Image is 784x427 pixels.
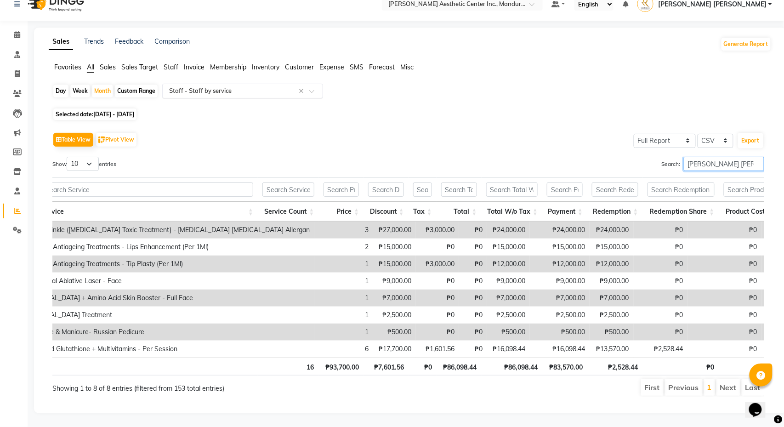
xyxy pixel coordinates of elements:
input: Search Discount [368,182,404,197]
th: ₱86,098.44 [437,358,482,376]
th: Service Count: activate to sort column ascending [258,202,319,222]
td: ₱17,700.00 [373,341,416,358]
td: Anti-Wrinkle ([MEDICAL_DATA] Toxic Treatment) - [MEDICAL_DATA] [MEDICAL_DATA] Allergan [23,222,314,239]
td: ₱15,000.00 [487,239,530,256]
td: ₱9,000.00 [530,273,590,290]
td: Fractional Ablative Laser - Face [23,273,314,290]
td: ₱0 [459,290,487,307]
span: [DATE] - [DATE] [93,111,134,118]
td: ₱0 [459,324,487,341]
td: 1 [314,324,373,341]
a: Trends [84,37,104,46]
span: Membership [210,63,246,71]
td: [MEDICAL_DATA] Treatment [23,307,314,324]
span: Sales Target [121,63,158,71]
span: Invoice [184,63,205,71]
span: Sales [100,63,116,71]
iframe: chat widget [745,390,775,418]
select: Showentries [67,157,99,171]
th: ₱86,098.44 [482,358,543,376]
a: 1 [707,382,712,392]
td: ₱15,000.00 [373,239,416,256]
td: ₱0 [459,239,487,256]
td: ₱0 [688,222,762,239]
td: ₱12,000.00 [487,256,530,273]
a: Feedback [115,37,143,46]
td: ₱500.00 [530,324,590,341]
td: ₱2,528.44 [634,341,688,358]
td: ₱0 [416,290,459,307]
td: ₱0 [459,341,487,358]
td: ₱16,098.44 [530,341,590,358]
span: Inventory [252,63,279,71]
td: ₱15,000.00 [590,239,634,256]
th: Product Cost: activate to sort column ascending [719,202,777,222]
td: ₱15,000.00 [530,239,590,256]
label: Search: [662,157,764,171]
td: ₱24,000.00 [487,222,530,239]
td: ₱0 [688,290,762,307]
td: ₱24,000.00 [530,222,590,239]
span: Forecast [369,63,395,71]
input: Search: [684,157,764,171]
td: ₱0 [634,273,688,290]
input: Search Redemption [592,182,638,197]
td: 6 [314,341,373,358]
img: pivot.png [98,137,105,143]
td: ₱9,000.00 [590,273,634,290]
span: Clear all [299,86,307,96]
td: 1 [314,273,373,290]
input: Search Payment [547,182,583,197]
td: ₱7,000.00 [373,290,416,307]
input: Search Service [42,182,253,197]
td: Reduced Glutathione + Multivitamins - Per Session [23,341,314,358]
td: ₱0 [416,239,459,256]
th: Total W/o Tax: activate to sort column ascending [482,202,543,222]
td: ₱0 [688,273,762,290]
td: ₱0 [416,307,459,324]
th: Service: activate to sort column ascending [37,202,258,222]
div: Showing 1 to 8 of 8 entries (filtered from 153 total entries) [52,378,341,393]
th: ₱0 [719,358,777,376]
input: Search Total W/o Tax [486,182,538,197]
th: Discount: activate to sort column ascending [364,202,409,222]
td: 1 [314,256,373,273]
td: 1 [314,307,373,324]
td: ₱0 [459,222,487,239]
td: ₱0 [688,256,762,273]
th: Redemption: activate to sort column ascending [587,202,643,222]
div: Day [53,85,68,97]
td: ₱7,000.00 [487,290,530,307]
td: ₱16,098.44 [487,341,530,358]
a: Sales [49,34,73,50]
span: Staff [164,63,178,71]
th: Total: activate to sort column ascending [437,202,482,222]
label: Show entries [52,157,116,171]
button: Table View [53,133,93,147]
td: 2 [314,239,373,256]
th: ₱0 [409,358,437,376]
td: [MEDICAL_DATA] + Amino Acid Skin Booster - Full Face [23,290,314,307]
input: Search Product Cost [724,182,773,197]
div: Month [92,85,113,97]
td: ₱0 [459,273,487,290]
td: ₱0 [634,256,688,273]
th: ₱0 [643,358,719,376]
td: ₱0 [688,341,762,358]
th: ₱93,700.00 [319,358,364,376]
td: ₱12,000.00 [590,256,634,273]
td: ₱500.00 [590,324,634,341]
span: Customer [285,63,314,71]
span: All [87,63,94,71]
td: ₱9,000.00 [487,273,530,290]
td: 3 [314,222,373,239]
td: ₱3,000.00 [416,256,459,273]
input: Search Total [441,182,477,197]
div: Week [70,85,90,97]
td: ₱0 [634,239,688,256]
td: ₱27,000.00 [373,222,416,239]
th: Price: activate to sort column ascending [319,202,364,222]
td: ₱0 [416,273,459,290]
span: SMS [350,63,364,71]
th: ₱7,601.56 [364,358,409,376]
